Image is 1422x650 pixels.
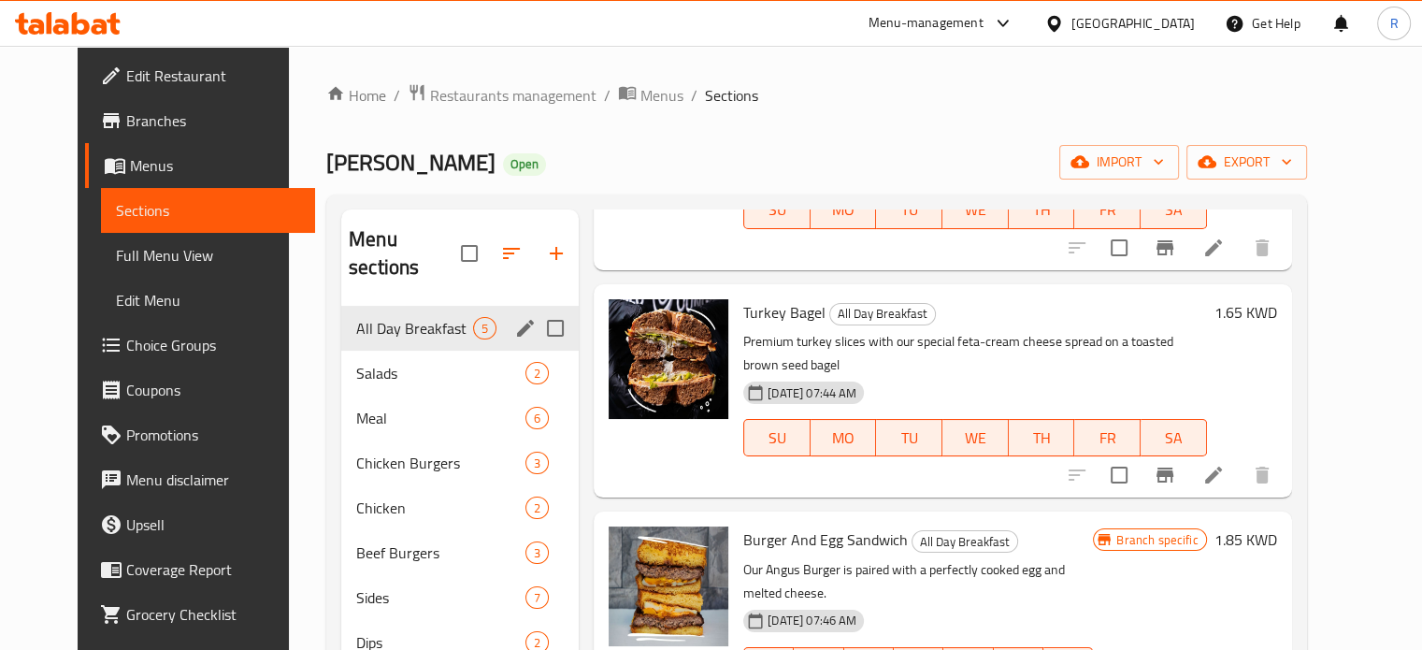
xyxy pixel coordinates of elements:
[818,425,869,452] span: MO
[1016,425,1068,452] span: TH
[743,330,1206,377] p: Premium turkey slices with our special feta-cream cheese spread on a toasted brown seed bagel
[430,84,596,107] span: Restaurants management
[85,592,315,637] a: Grocery Checklist
[1074,151,1164,174] span: import
[869,12,984,35] div: Menu-management
[743,192,811,229] button: SU
[691,84,697,107] li: /
[1240,453,1285,498] button: delete
[126,603,300,626] span: Grocery Checklist
[503,156,546,172] span: Open
[1071,13,1195,34] div: [GEOGRAPHIC_DATA]
[752,425,803,452] span: SU
[356,586,525,609] span: Sides
[752,196,803,224] span: SU
[1009,192,1075,229] button: TH
[1016,196,1068,224] span: TH
[1082,425,1133,452] span: FR
[609,299,728,419] img: Turkey Bagel
[526,410,548,427] span: 6
[341,351,579,396] div: Salads2
[511,314,539,342] button: edit
[1141,192,1207,229] button: SA
[356,452,525,474] span: Chicken Burgers
[912,531,1017,553] span: All Day Breakfast
[526,499,548,517] span: 2
[760,612,864,629] span: [DATE] 07:46 AM
[743,526,908,554] span: Burger And Egg Sandwich
[85,323,315,368] a: Choice Groups
[811,419,877,456] button: MO
[341,441,579,485] div: Chicken Burgers3
[356,542,525,564] span: Beef Burgers
[1142,453,1187,498] button: Branch-specific-item
[525,407,549,429] div: items
[1099,228,1139,267] span: Select to update
[85,457,315,502] a: Menu disclaimer
[126,65,300,87] span: Edit Restaurant
[1142,225,1187,270] button: Branch-specific-item
[829,303,936,325] div: All Day Breakfast
[116,244,300,267] span: Full Menu View
[1148,425,1199,452] span: SA
[326,83,1306,108] nav: breadcrumb
[534,231,579,276] button: Add section
[526,544,548,562] span: 3
[1082,196,1133,224] span: FR
[876,192,942,229] button: TU
[356,317,473,339] span: All Day Breakfast
[604,84,610,107] li: /
[912,530,1018,553] div: All Day Breakfast
[609,527,728,646] img: Burger And Egg Sandwich
[1074,192,1141,229] button: FR
[474,320,496,338] span: 5
[525,362,549,384] div: items
[883,425,935,452] span: TU
[126,109,300,132] span: Branches
[450,234,489,273] span: Select all sections
[1141,419,1207,456] button: SA
[101,233,315,278] a: Full Menu View
[525,586,549,609] div: items
[341,530,579,575] div: Beef Burgers3
[950,196,1001,224] span: WE
[1109,531,1205,549] span: Branch specific
[356,497,525,519] span: Chicken
[876,419,942,456] button: TU
[116,199,300,222] span: Sections
[126,334,300,356] span: Choice Groups
[1099,455,1139,495] span: Select to update
[126,379,300,401] span: Coupons
[85,143,315,188] a: Menus
[883,196,935,224] span: TU
[743,298,826,326] span: Turkey Bagel
[1074,419,1141,456] button: FR
[942,192,1009,229] button: WE
[341,575,579,620] div: Sides7
[101,278,315,323] a: Edit Menu
[1214,527,1277,553] h6: 1.85 KWD
[1240,225,1285,270] button: delete
[473,317,496,339] div: items
[640,84,683,107] span: Menus
[525,497,549,519] div: items
[116,289,300,311] span: Edit Menu
[1186,145,1307,180] button: export
[126,424,300,446] span: Promotions
[1009,419,1075,456] button: TH
[503,153,546,176] div: Open
[942,419,1009,456] button: WE
[126,513,300,536] span: Upsell
[85,502,315,547] a: Upsell
[394,84,400,107] li: /
[526,455,548,472] span: 3
[618,83,683,108] a: Menus
[950,425,1001,452] span: WE
[705,84,758,107] span: Sections
[1202,237,1225,259] a: Edit menu item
